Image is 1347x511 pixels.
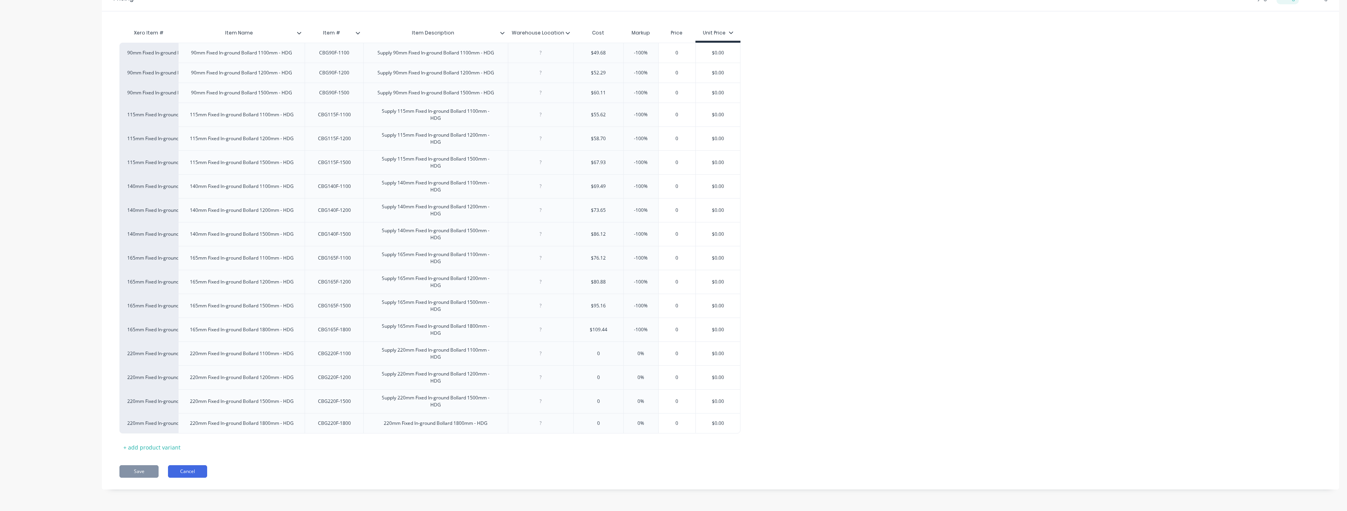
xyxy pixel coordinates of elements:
div: Supply 165mm Fixed In-ground Bollard 1100mm - HDG [371,249,500,267]
div: CBG220F-1200 [312,372,357,383]
div: 165mm Fixed In-ground Bollard 1500mm - HDG165mm Fixed In-ground Bollard 1500mm - HDGCBG165F-1500S... [119,294,740,318]
div: 115mm Fixed In-ground Bollard 1500mm - HDG [127,159,170,166]
div: Supply 140mm Fixed In-ground Bollard 1100mm - HDG [371,178,500,195]
div: 220mm Fixed In-ground Bollard 1500mm - HDG [127,398,170,405]
div: -100% [621,272,661,292]
div: 165mm Fixed In-ground Bollard 1100mm - HDG165mm Fixed In-ground Bollard 1100mm - HDGCBG165F-1100S... [119,246,740,270]
div: -100% [621,248,661,268]
div: 0 [657,368,697,387]
div: Item Description [363,23,503,43]
div: $58.70 [574,129,623,148]
div: 165mm Fixed In-ground Bollard 1200mm - HDG165mm Fixed In-ground Bollard 1200mm - HDGCBG165F-1200S... [119,270,740,294]
div: CBG90F-1100 [313,48,356,58]
div: CBG115F-1100 [312,110,357,120]
div: Unit Price [703,29,733,36]
div: -100% [621,320,661,339]
div: 0 [657,392,697,411]
div: 0% [621,413,661,433]
div: 0 [657,129,697,148]
div: $0.00 [696,83,740,103]
div: $0.00 [696,63,740,83]
div: 0 [574,344,623,363]
div: 0 [657,224,697,244]
div: 220mm Fixed In-ground Bollard 1200mm - HDG220mm Fixed In-ground Bollard 1200mm - HDGCBG220F-1200S... [119,365,740,389]
div: Supply 165mm Fixed In-ground Bollard 1200mm - HDG [371,273,500,291]
div: -100% [621,224,661,244]
div: -100% [621,63,661,83]
div: $69.49 [574,177,623,196]
div: $86.12 [574,224,623,244]
div: 115mm Fixed In-ground Bollard 1100mm - HDG115mm Fixed In-ground Bollard 1100mm - HDGCBG115F-1100S... [119,103,740,126]
div: Supply 115mm Fixed In-ground Bollard 1500mm - HDG [371,154,500,171]
div: Supply 140mm Fixed In-ground Bollard 1500mm - HDG [371,226,500,243]
div: $49.68 [574,43,623,63]
div: $73.65 [574,200,623,220]
div: 0 [657,63,697,83]
div: 90mm Fixed In-ground Bollard 1200mm - HDG90mm Fixed In-ground Bollard 1200mm - HDGCBG90F-1200Supp... [119,63,740,83]
div: 0 [657,83,697,103]
div: CBG220F-1500 [312,396,357,406]
div: 140mm Fixed In-ground Bollard 1200mm - HDG140mm Fixed In-ground Bollard 1200mm - HDGCBG140F-1200S... [119,198,740,222]
div: 220mm Fixed In-ground Bollard 1200mm - HDG [184,372,300,383]
div: 0 [574,392,623,411]
div: -100% [621,200,661,220]
div: 0 [657,200,697,220]
div: Item Name [178,25,305,41]
div: 140mm Fixed In-ground Bollard 1200mm - HDG [184,205,300,215]
div: 140mm Fixed In-ground Bollard 1500mm - HDG [184,229,300,239]
div: Item # [305,23,359,43]
div: 115mm Fixed In-ground Bollard 1500mm - HDG [184,157,300,168]
div: CBG140F-1100 [312,181,357,191]
div: $0.00 [696,129,740,148]
div: 165mm Fixed In-ground Bollard 1500mm - HDG [184,301,300,311]
div: -100% [621,177,661,196]
div: 140mm Fixed In-ground Bollard 1100mm - HDG140mm Fixed In-ground Bollard 1100mm - HDGCBG140F-1100S... [119,174,740,198]
div: 140mm Fixed In-ground Bollard 1500mm - HDG140mm Fixed In-ground Bollard 1500mm - HDGCBG140F-1500S... [119,222,740,246]
div: -100% [621,129,661,148]
div: $109.44 [574,320,623,339]
div: 0 [574,413,623,433]
div: Supply 90mm Fixed In-ground Bollard 1500mm - HDG [371,88,500,98]
div: $0.00 [696,200,740,220]
div: 220mm Fixed In-ground Bollard 1800mm - HDG [184,418,300,428]
div: 115mm Fixed In-ground Bollard 1200mm - HDG [184,134,300,144]
div: 165mm Fixed In-ground Bollard 1800mm - HDG165mm Fixed In-ground Bollard 1800mm - HDGCBG165F-1800S... [119,318,740,341]
div: CBG115F-1500 [312,157,357,168]
div: 0 [657,248,697,268]
div: 165mm Fixed In-ground Bollard 1200mm - HDG [127,278,170,285]
div: 220mm Fixed In-ground Bollard 1800mm - HDG [127,420,170,427]
div: 140mm Fixed In-ground Bollard 1100mm - HDG [127,183,170,190]
div: $0.00 [696,105,740,125]
div: 0 [657,43,697,63]
div: -100% [621,43,661,63]
div: CBG140F-1500 [312,229,357,239]
div: 0 [657,296,697,316]
div: 90mm Fixed In-ground Bollard 1200mm - HDG [185,68,298,78]
div: 220mm Fixed In-ground Bollard 1500mm - HDG220mm Fixed In-ground Bollard 1500mm - HDGCBG220F-1500S... [119,389,740,413]
div: $95.16 [574,296,623,316]
div: Cost [573,25,623,41]
div: CBG220F-1100 [312,348,357,359]
div: 90mm Fixed In-ground Bollard 1200mm - HDG [127,69,170,76]
div: 0 [657,344,697,363]
div: $0.00 [696,272,740,292]
div: $0.00 [696,320,740,339]
div: 165mm Fixed In-ground Bollard 1500mm - HDG [127,302,170,309]
div: 165mm Fixed In-ground Bollard 1200mm - HDG [184,277,300,287]
div: 0 [657,413,697,433]
div: $0.00 [696,153,740,172]
div: 140mm Fixed In-ground Bollard 1200mm - HDG [127,207,170,214]
div: CBG90F-1500 [313,88,356,98]
div: Supply 220mm Fixed In-ground Bollard 1200mm - HDG [371,369,500,386]
div: Supply 115mm Fixed In-ground Bollard 1200mm - HDG [371,130,500,147]
div: 90mm Fixed In-ground Bollard 1500mm - HDG90mm Fixed In-ground Bollard 1500mm - HDGCBG90F-1500Supp... [119,83,740,103]
div: Item Name [178,23,300,43]
div: 0 [657,177,697,196]
div: Supply 140mm Fixed In-ground Bollard 1200mm - HDG [371,202,500,219]
div: 0% [621,392,661,411]
div: -100% [621,83,661,103]
div: Supply 220mm Fixed In-ground Bollard 1500mm - HDG [371,393,500,410]
div: Warehouse Location [508,25,573,41]
div: CBG165F-1500 [312,301,357,311]
div: Item Description [363,25,508,41]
